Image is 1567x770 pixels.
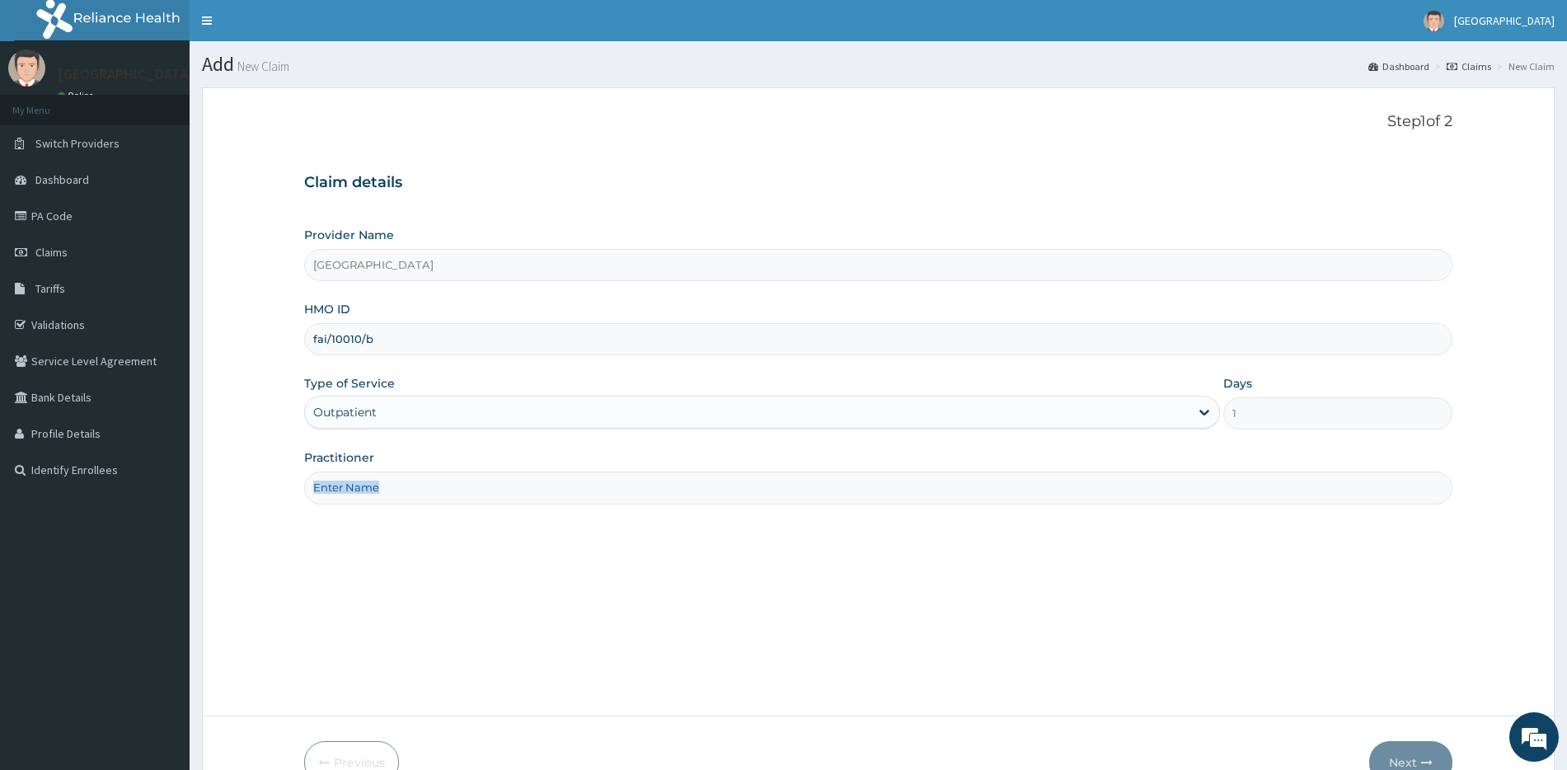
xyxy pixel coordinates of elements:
[35,245,68,260] span: Claims
[58,90,97,101] a: Online
[304,113,1452,131] p: Step 1 of 2
[304,375,395,392] label: Type of Service
[234,60,289,73] small: New Claim
[304,174,1452,192] h3: Claim details
[304,301,350,317] label: HMO ID
[304,472,1452,504] input: Enter Name
[1424,11,1444,31] img: User Image
[8,49,45,87] img: User Image
[1223,375,1252,392] label: Days
[304,227,394,243] label: Provider Name
[304,323,1452,355] input: Enter HMO ID
[35,172,89,187] span: Dashboard
[1447,59,1491,73] a: Claims
[1368,59,1429,73] a: Dashboard
[1493,59,1555,73] li: New Claim
[313,404,377,420] div: Outpatient
[202,54,1555,75] h1: Add
[58,67,194,82] p: [GEOGRAPHIC_DATA]
[1454,13,1555,28] span: [GEOGRAPHIC_DATA]
[35,136,120,151] span: Switch Providers
[35,281,65,296] span: Tariffs
[304,449,374,466] label: Practitioner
